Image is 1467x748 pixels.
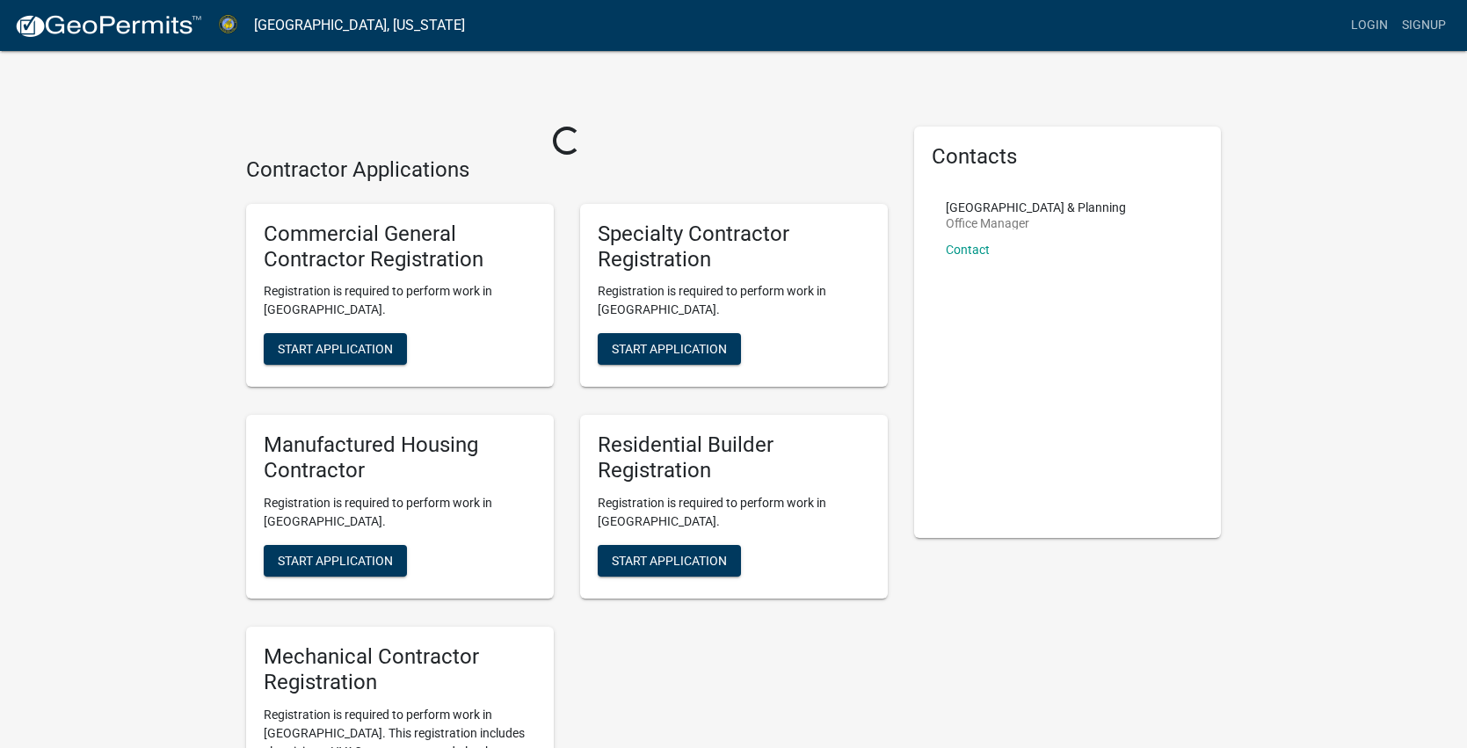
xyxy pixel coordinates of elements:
h5: Manufactured Housing Contractor [264,432,536,483]
h5: Commercial General Contractor Registration [264,221,536,272]
span: Start Application [612,553,727,567]
a: Signup [1395,9,1453,42]
a: Contact [946,243,990,257]
h5: Contacts [932,144,1204,170]
button: Start Application [598,545,741,577]
h4: Contractor Applications [246,157,888,183]
button: Start Application [264,333,407,365]
img: Abbeville County, South Carolina [216,13,240,37]
p: Office Manager [946,217,1126,229]
button: Start Application [598,333,741,365]
p: Registration is required to perform work in [GEOGRAPHIC_DATA]. [264,494,536,531]
p: Registration is required to perform work in [GEOGRAPHIC_DATA]. [598,282,870,319]
h5: Mechanical Contractor Registration [264,644,536,695]
a: Login [1344,9,1395,42]
span: Start Application [278,342,393,356]
h5: Specialty Contractor Registration [598,221,870,272]
span: Start Application [612,342,727,356]
p: Registration is required to perform work in [GEOGRAPHIC_DATA]. [598,494,870,531]
p: Registration is required to perform work in [GEOGRAPHIC_DATA]. [264,282,536,319]
a: [GEOGRAPHIC_DATA], [US_STATE] [254,11,465,40]
h5: Residential Builder Registration [598,432,870,483]
p: [GEOGRAPHIC_DATA] & Planning [946,201,1126,214]
span: Start Application [278,553,393,567]
button: Start Application [264,545,407,577]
